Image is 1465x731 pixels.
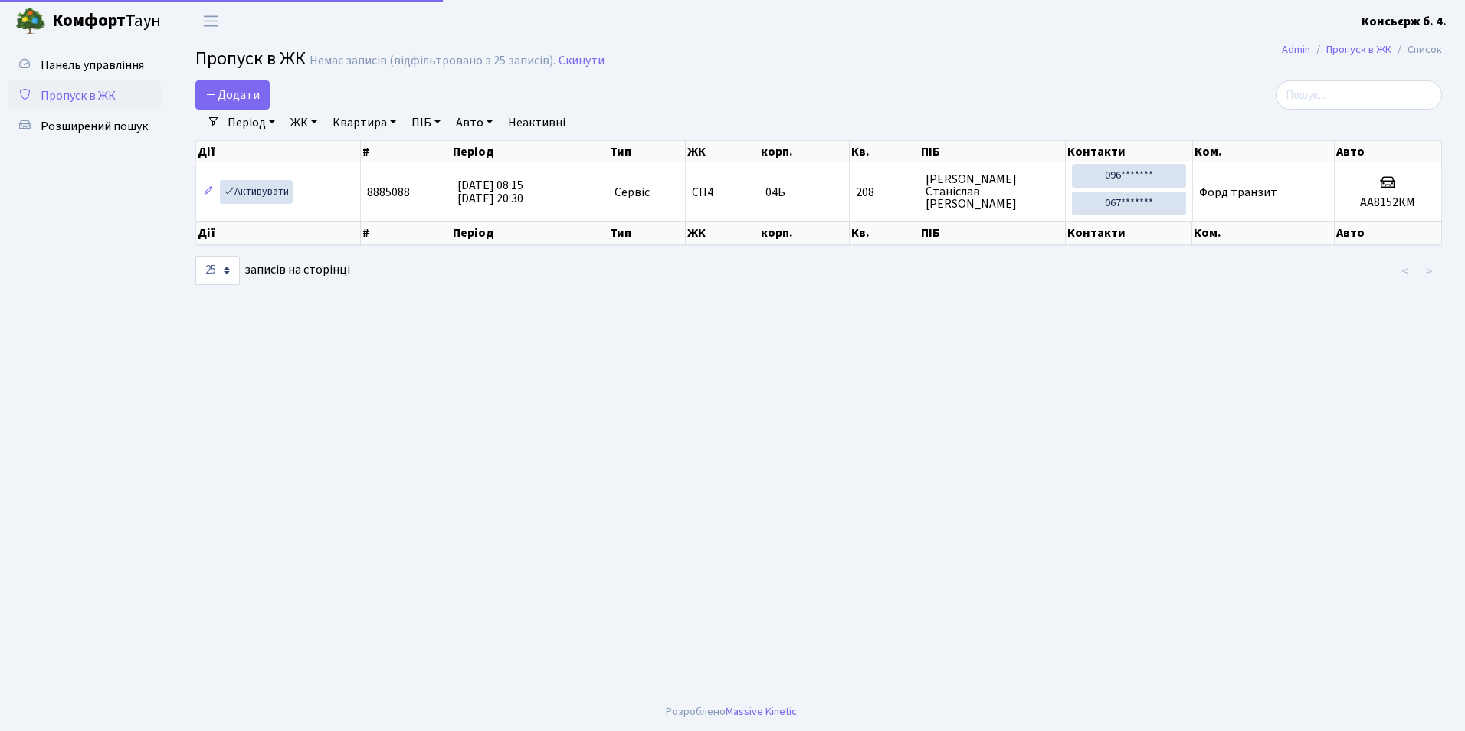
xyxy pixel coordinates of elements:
[1192,221,1334,244] th: Ком.
[192,8,230,34] button: Переключити навігацію
[502,110,572,136] a: Неактивні
[1335,141,1442,162] th: Авто
[41,118,148,135] span: Розширений пошук
[52,8,161,34] span: Таун
[205,87,260,103] span: Додати
[608,221,685,244] th: Тип
[221,110,281,136] a: Період
[759,221,850,244] th: корп.
[8,80,161,111] a: Пропуск в ЖК
[926,173,1059,210] span: [PERSON_NAME] Станіслав [PERSON_NAME]
[41,57,144,74] span: Панель управління
[1193,141,1335,162] th: Ком.
[8,50,161,80] a: Панель управління
[1341,195,1435,210] h5: АА8152КМ
[1362,13,1447,30] b: Консьєрж б. 4.
[326,110,402,136] a: Квартира
[759,141,850,162] th: корп.
[1066,221,1193,244] th: Контакти
[195,45,306,72] span: Пропуск в ЖК
[1326,41,1391,57] a: Пропуск в ЖК
[220,180,293,204] a: Активувати
[686,141,759,162] th: ЖК
[361,141,451,162] th: #
[1199,184,1277,201] span: Форд транзит
[196,221,361,244] th: Дії
[686,221,759,244] th: ЖК
[1362,12,1447,31] a: Консьєрж б. 4.
[195,256,350,285] label: записів на сторінці
[195,256,240,285] select: записів на сторінці
[52,8,126,33] b: Комфорт
[559,54,605,68] a: Скинути
[457,177,523,207] span: [DATE] 08:15 [DATE] 20:30
[450,110,499,136] a: Авто
[196,141,361,162] th: Дії
[8,111,161,142] a: Розширений пошук
[765,184,785,201] span: 04Б
[1335,221,1442,244] th: Авто
[361,221,451,244] th: #
[284,110,323,136] a: ЖК
[726,703,797,720] a: Massive Kinetic
[608,141,686,162] th: Тип
[195,80,270,110] a: Додати
[1066,141,1193,162] th: Контакти
[919,221,1066,244] th: ПІБ
[850,141,919,162] th: Кв.
[1391,41,1442,58] li: Список
[692,186,752,198] span: СП4
[367,184,410,201] span: 8885088
[1276,80,1442,110] input: Пошук...
[1259,34,1465,66] nav: breadcrumb
[451,141,609,162] th: Період
[666,703,799,720] div: Розроблено .
[41,87,116,104] span: Пропуск в ЖК
[310,54,556,68] div: Немає записів (відфільтровано з 25 записів).
[856,186,913,198] span: 208
[850,221,919,244] th: Кв.
[919,141,1066,162] th: ПІБ
[451,221,609,244] th: Період
[405,110,447,136] a: ПІБ
[615,186,650,198] span: Сервіс
[1282,41,1310,57] a: Admin
[15,6,46,37] img: logo.png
